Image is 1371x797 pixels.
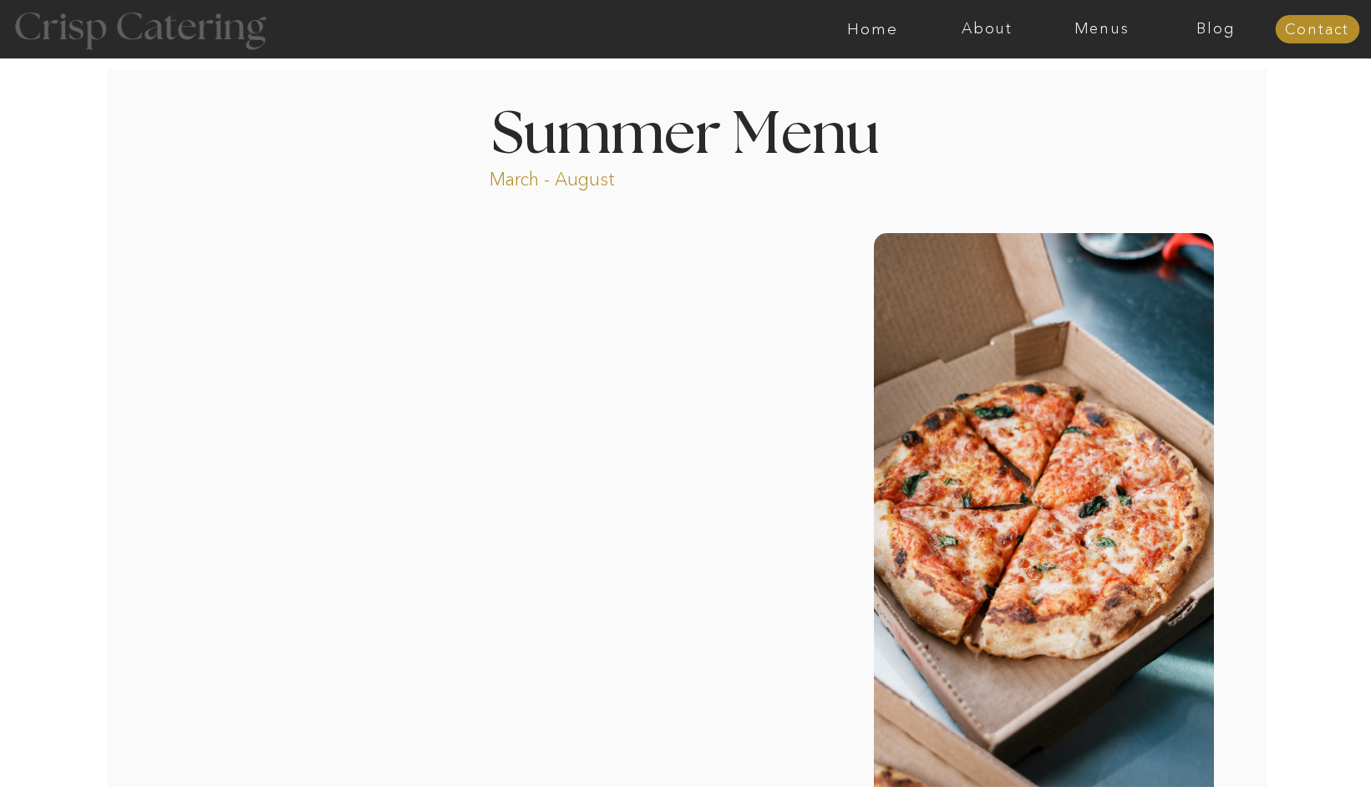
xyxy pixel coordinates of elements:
p: March - August [490,167,719,186]
a: Contact [1275,22,1359,38]
a: About [930,21,1044,38]
a: Menus [1044,21,1159,38]
a: Blog [1159,21,1273,38]
a: Home [815,21,930,38]
h1: Summer Menu [454,106,918,155]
